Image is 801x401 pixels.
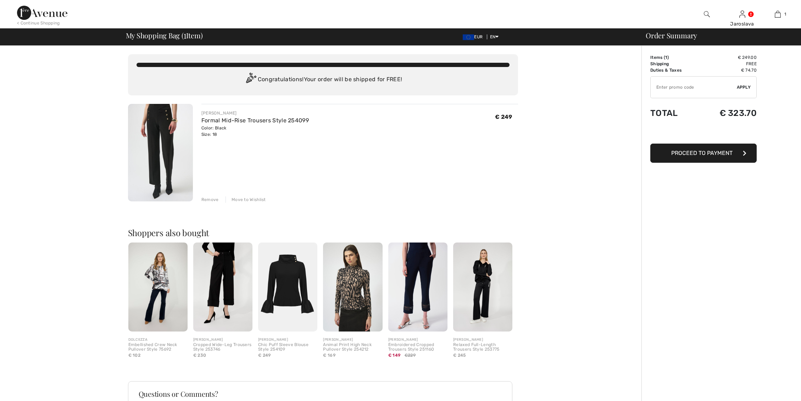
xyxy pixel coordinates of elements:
[650,101,699,125] td: Total
[737,84,751,90] span: Apply
[699,67,757,73] td: € 74.70
[323,337,382,342] div: [PERSON_NAME]
[490,34,499,39] span: EN
[784,11,786,17] span: 1
[699,101,757,125] td: € 323.70
[699,61,757,67] td: Free
[388,337,447,342] div: [PERSON_NAME]
[201,196,219,203] div: Remove
[323,342,382,352] div: Animal Print High Neck Pullover Style 254212
[244,73,258,87] img: Congratulation2.svg
[704,10,710,18] img: search the website
[193,342,252,352] div: Cropped Wide-Leg Trousers Style 253746
[651,77,737,98] input: Promo code
[226,196,266,203] div: Move to Wishlist
[495,113,512,120] span: € 249
[128,228,518,237] h2: Shoppers also bought
[739,11,745,17] a: Sign In
[453,353,466,358] span: € 245
[650,125,757,141] iframe: PayPal
[650,67,699,73] td: Duties & Taxes
[201,110,309,116] div: [PERSON_NAME]
[650,144,757,163] button: Proceed to Payment
[323,243,382,332] img: Animal Print High Neck Pullover Style 254212
[699,54,757,61] td: € 249.00
[193,353,206,358] span: € 230
[137,73,510,87] div: Congratulations! Your order will be shipped for FREE!
[650,61,699,67] td: Shipping
[323,353,335,358] span: € 169
[650,54,699,61] td: Items ( )
[128,337,188,342] div: DOLCEZZA
[193,243,252,332] img: Cropped Wide-Leg Trousers Style 253746
[453,243,512,332] img: Relaxed Full-Length Trousers Style 253775
[201,125,309,138] div: Color: Black Size: 18
[739,10,745,18] img: My Info
[463,34,485,39] span: EUR
[258,353,271,358] span: € 249
[775,10,781,18] img: My Bag
[258,342,317,352] div: Chic Puff Sleeve Blouse Style 254109
[17,20,60,26] div: < Continue Shopping
[184,30,186,39] span: 1
[725,20,760,28] div: Jaroslava
[258,337,317,342] div: [PERSON_NAME]
[128,353,141,358] span: € 102
[671,150,733,156] span: Proceed to Payment
[128,243,188,332] img: Embellished Crew Neck Pullover Style 75692
[760,10,795,18] a: 1
[637,32,797,39] div: Order Summary
[258,243,317,332] img: Chic Puff Sleeve Blouse Style 254109
[193,337,252,342] div: [PERSON_NAME]
[139,390,502,397] h3: Questions or Comments?
[17,6,67,20] img: 1ère Avenue
[453,337,512,342] div: [PERSON_NAME]
[126,32,203,39] span: My Shopping Bag ( Item)
[128,342,188,352] div: Embellished Crew Neck Pullover Style 75692
[453,342,512,352] div: Relaxed Full-Length Trousers Style 253775
[405,352,416,358] span: €229
[388,353,401,358] span: € 149
[463,34,474,40] img: Euro
[388,342,447,352] div: Embroidered Cropped Trousers Style 251160
[128,104,193,201] img: Formal Mid-Rise Trousers Style 254099
[388,243,447,332] img: Embroidered Cropped Trousers Style 251160
[665,55,667,60] span: 1
[201,117,309,124] a: Formal Mid-Rise Trousers Style 254099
